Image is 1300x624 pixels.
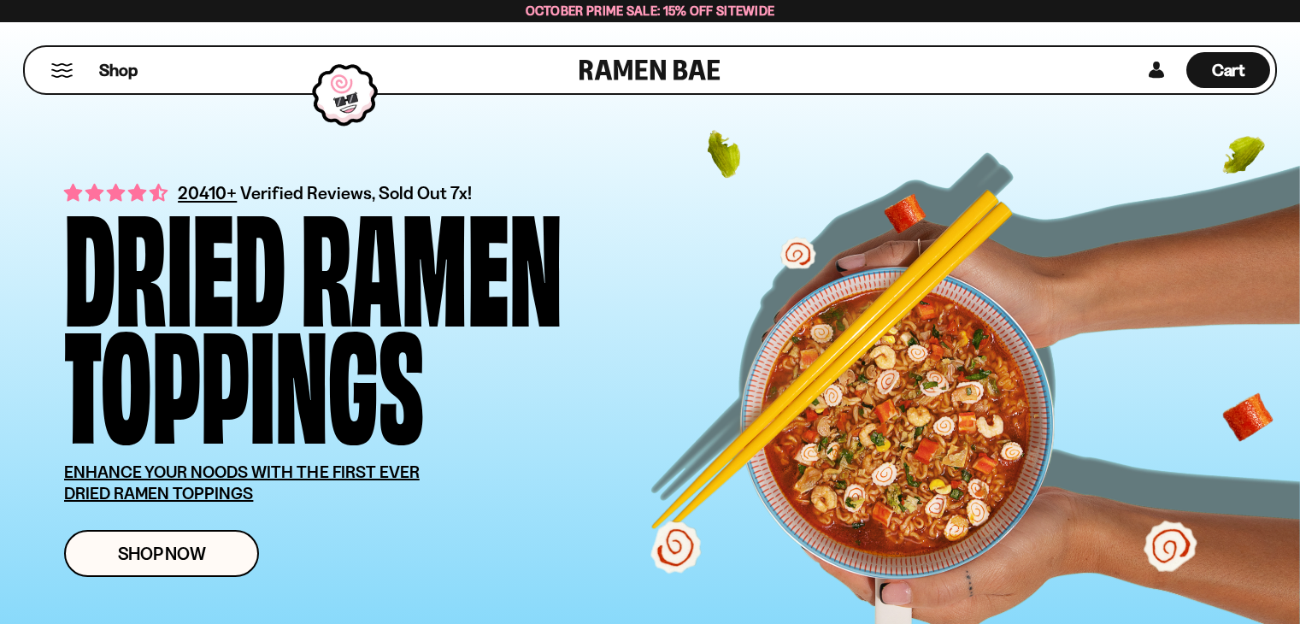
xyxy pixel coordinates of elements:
u: ENHANCE YOUR NOODS WITH THE FIRST EVER DRIED RAMEN TOPPINGS [64,462,420,503]
a: Shop [99,52,138,88]
div: Cart [1186,47,1270,93]
span: Shop Now [118,545,206,562]
div: Dried [64,202,285,319]
button: Mobile Menu Trigger [50,63,74,78]
div: Toppings [64,319,424,436]
span: October Prime Sale: 15% off Sitewide [526,3,775,19]
div: Ramen [301,202,562,319]
span: Cart [1212,60,1245,80]
span: Shop [99,59,138,82]
a: Shop Now [64,530,259,577]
